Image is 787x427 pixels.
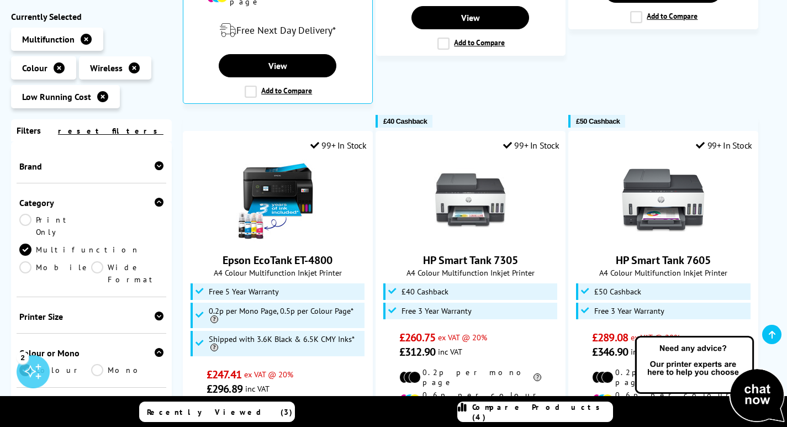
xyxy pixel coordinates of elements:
a: Recently Viewed (3) [139,402,295,422]
div: modal_delivery [189,15,367,46]
span: Free 3 Year Warranty [402,307,472,315]
div: Colour or Mono [19,347,163,359]
span: A4 Colour Multifunction Inkjet Printer [382,267,559,278]
button: £40 Cashback [376,115,432,128]
a: Epson EcoTank ET-4800 [236,233,319,244]
div: 99+ In Stock [696,140,752,151]
span: ex VAT @ 20% [244,369,293,379]
span: £50 Cashback [576,117,620,125]
a: View [219,54,336,77]
a: View [411,6,529,29]
span: £346.90 [592,345,628,359]
a: Multifunction [19,244,140,256]
a: Mobile [19,261,91,286]
a: HP Smart Tank 7605 [616,253,711,267]
label: Add to Compare [245,86,312,98]
span: Colour [22,62,47,73]
label: Add to Compare [437,38,505,50]
label: Add to Compare [630,11,698,23]
div: Currently Selected [11,11,172,22]
a: HP Smart Tank 7605 [622,233,705,244]
a: HP Smart Tank 7305 [423,253,518,267]
button: £50 Cashback [568,115,625,128]
span: £260.75 [399,330,435,345]
a: Wide Format [91,261,163,286]
div: Brand [19,161,163,172]
span: A4 Colour Multifunction Inkjet Printer [189,267,367,278]
span: £40 Cashback [402,287,448,296]
span: Multifunction [22,34,75,45]
img: Epson EcoTank ET-4800 [236,159,319,242]
a: Colour [19,364,91,376]
span: Wireless [90,62,123,73]
div: Category [19,197,163,208]
span: inc VAT [438,346,462,357]
span: £312.90 [399,345,435,359]
a: Print Only [19,214,91,238]
span: inc VAT [631,346,655,357]
img: HP Smart Tank 7305 [429,159,512,242]
a: reset filters [58,126,163,136]
li: 0.2p per mono page [592,367,734,387]
span: £296.89 [207,382,242,396]
img: HP Smart Tank 7605 [622,159,705,242]
span: £247.41 [207,367,241,382]
span: inc VAT [245,383,270,394]
span: Free 5 Year Warranty [209,287,279,296]
span: £289.08 [592,330,628,345]
span: £50 Cashback [594,287,641,296]
a: Compare Products (4) [457,402,613,422]
div: 2 [17,351,29,363]
span: 0.2p per Mono Page, 0.5p per Colour Page* [209,307,362,324]
a: Mono [91,364,163,376]
span: Recently Viewed (3) [147,407,293,417]
img: Open Live Chat window [632,334,787,425]
span: Shipped with 3.6K Black & 6.5K CMY Inks* [209,335,362,352]
div: 99+ In Stock [503,140,559,151]
span: £40 Cashback [383,117,427,125]
li: 0.2p per mono page [399,367,541,387]
li: 0.6p per colour page [592,390,734,410]
span: A4 Colour Multifunction Inkjet Printer [574,267,752,278]
span: ex VAT @ 20% [631,332,680,342]
li: 0.6p per colour page [399,390,541,410]
span: Free 3 Year Warranty [594,307,664,315]
span: Filters [17,125,41,136]
span: ex VAT @ 20% [438,332,487,342]
span: Compare Products (4) [472,402,612,422]
div: Printer Size [19,311,163,322]
div: 99+ In Stock [310,140,367,151]
a: HP Smart Tank 7305 [429,233,512,244]
span: Low Running Cost [22,91,91,102]
a: Epson EcoTank ET-4800 [223,253,332,267]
